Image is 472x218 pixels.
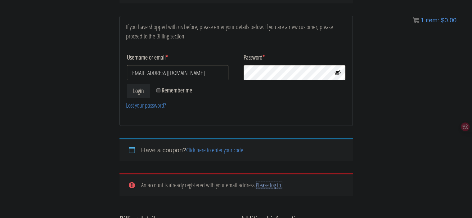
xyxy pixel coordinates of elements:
[420,17,424,24] span: 1
[426,17,439,24] span: item:
[127,84,150,98] button: Login
[127,51,229,64] label: Username or email
[126,22,346,41] p: If you have shopped with us before, please enter your details below. If you are a new customer, p...
[441,17,456,24] bdi: 0.00
[119,138,353,161] div: Have a coupon?
[413,17,419,23] img: icon11.png
[441,17,444,24] span: $
[126,101,166,109] a: Lost your password?
[156,88,160,92] input: Remember me
[186,146,243,154] a: Click here to enter your code
[244,51,345,64] label: Password
[334,69,341,76] button: Show password
[162,86,192,94] span: Remember me
[141,180,340,190] li: An account is already registered with your email address.
[413,17,456,24] a: 1 item: $0.00
[256,181,282,189] a: Please log in.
